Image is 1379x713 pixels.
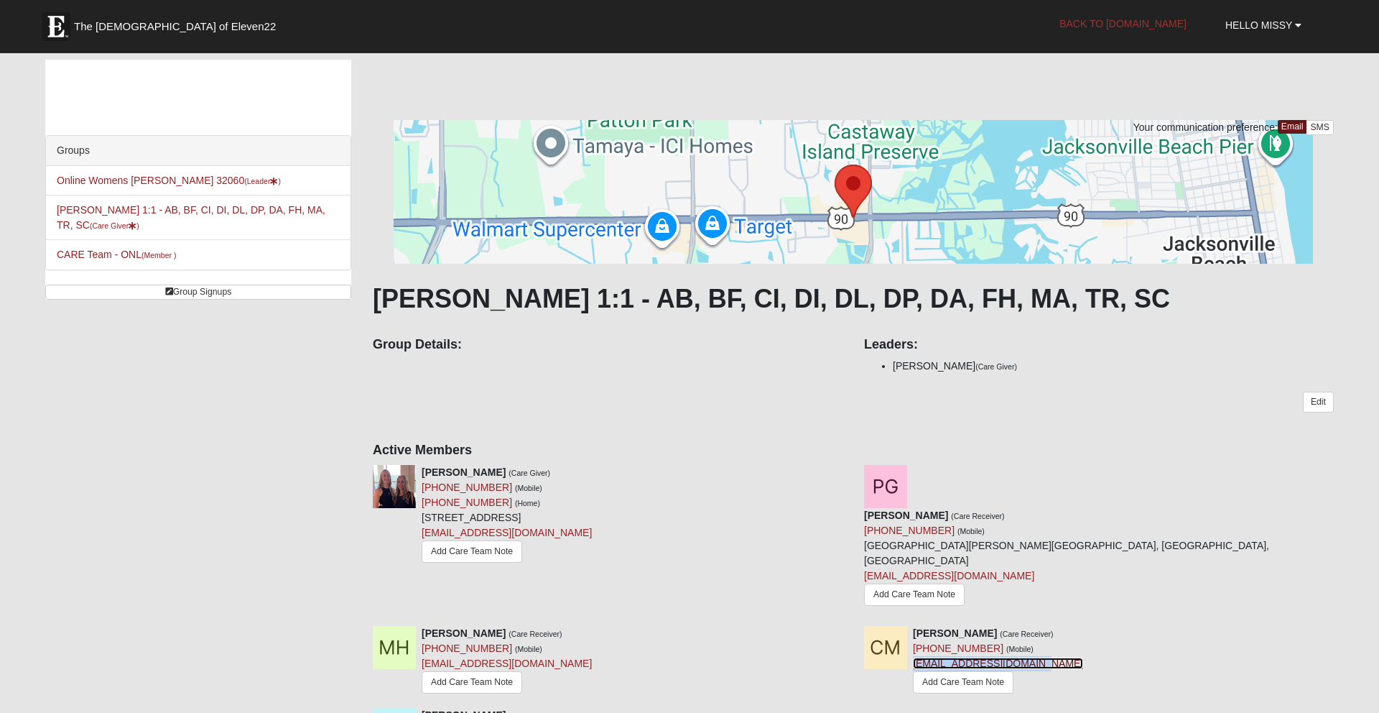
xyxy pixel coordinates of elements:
[1006,645,1034,653] small: (Mobile)
[422,658,592,669] a: [EMAIL_ADDRESS][DOMAIN_NAME]
[1049,6,1197,42] a: Back to [DOMAIN_NAME]
[1225,19,1292,31] span: Hello Missy
[373,283,1334,314] h1: [PERSON_NAME] 1:1 - AB, BF, CI, DI, DL, DP, DA, FH, MA, TR, SC
[913,658,1083,669] a: [EMAIL_ADDRESS][DOMAIN_NAME]
[975,362,1017,371] small: (Care Giver)
[141,251,176,259] small: (Member )
[57,249,176,260] a: CARE Team - ONL(Member )
[373,337,842,353] h4: Group Details:
[515,484,542,492] small: (Mobile)
[864,337,1334,353] h4: Leaders:
[74,19,276,34] span: The [DEMOGRAPHIC_DATA] of Eleven22
[46,136,350,166] div: Groups
[1133,121,1278,133] span: Your communication preference:
[422,527,592,538] a: [EMAIL_ADDRESS][DOMAIN_NAME]
[45,285,351,300] a: Group Signups
[422,466,506,478] strong: [PERSON_NAME]
[422,540,522,563] a: Add Care Team Note
[913,671,1013,694] a: Add Care Team Note
[422,465,592,566] div: [STREET_ADDRESS]
[57,204,325,231] a: [PERSON_NAME] 1:1 - AB, BF, CI, DI, DL, DP, DA, FH, MA, TR, SC(Care Giver)
[90,221,139,230] small: (Care Giver )
[1215,7,1312,43] a: Hello Missy
[515,645,542,653] small: (Mobile)
[1000,630,1053,638] small: (Care Receiver)
[1278,120,1307,134] a: Email
[42,12,70,41] img: Eleven22 logo
[864,510,948,521] strong: [PERSON_NAME]
[893,359,1334,374] li: [PERSON_NAME]
[509,630,562,638] small: (Care Receiver)
[864,584,965,606] a: Add Care Team Note
[951,512,1004,520] small: (Care Receiver)
[422,627,506,639] strong: [PERSON_NAME]
[864,570,1034,581] a: [EMAIL_ADDRESS][DOMAIN_NAME]
[34,5,322,41] a: The [DEMOGRAPHIC_DATA] of Eleven22
[1303,392,1334,413] a: Edit
[913,643,1003,654] a: [PHONE_NUMBER]
[957,527,985,535] small: (Mobile)
[422,671,522,694] a: Add Care Team Note
[1306,120,1334,135] a: SMS
[422,643,512,654] a: [PHONE_NUMBER]
[373,443,1334,459] h4: Active Members
[509,469,550,477] small: (Care Giver)
[864,508,1334,615] div: [GEOGRAPHIC_DATA][PERSON_NAME][GEOGRAPHIC_DATA], [GEOGRAPHIC_DATA], [GEOGRAPHIC_DATA]
[244,177,281,185] small: (Leader )
[422,497,512,508] a: [PHONE_NUMBER]
[864,525,955,536] a: [PHONE_NUMBER]
[913,627,997,639] strong: [PERSON_NAME]
[422,482,512,493] a: [PHONE_NUMBER]
[515,499,540,507] small: (Home)
[57,175,281,186] a: Online Womens [PERSON_NAME] 32060(Leader)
